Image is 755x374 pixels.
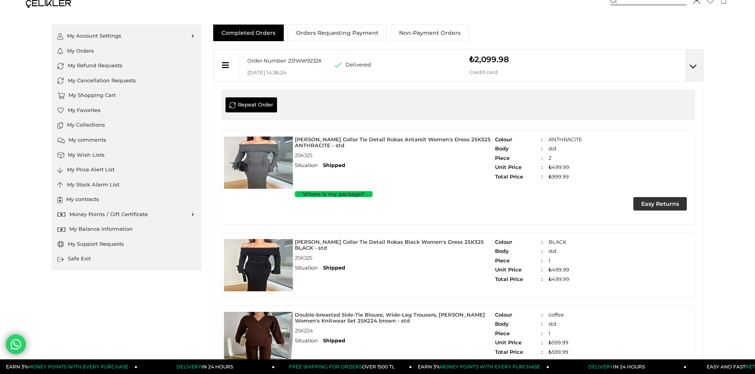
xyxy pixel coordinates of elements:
[67,122,105,128] font: My Collections
[469,55,509,64] font: ₺2,099.98
[289,364,362,370] font: FREE SHIPPING FOR ORDERS
[28,364,128,370] font: MONEY POINTS WITH EVERY PURCHASE
[57,177,195,192] a: My Stock Alarm List
[57,237,195,252] a: My Support Requests
[57,58,195,73] a: My Refund Requests
[549,173,569,180] font: ₺999.99
[588,364,613,370] font: DELIVERY
[295,311,485,324] font: Double-breasted Side-Tie Blouse, Wide-Leg Trousers, [PERSON_NAME] Women's Knitwear Set 25K224 bro...
[346,61,371,68] font: Delivered
[224,312,293,364] img: Double-breasted Side-Tie Blouse, Wide-Leg Trousers, Rasmus Brown Women's Knitwear Set 25K224 brow...
[495,136,512,142] font: Colour
[323,338,345,344] font: Shipped
[57,28,195,44] a: My Account Settings
[495,173,523,180] font: Total Price
[68,255,91,262] font: Safe Exit
[69,226,133,232] font: My Balance Information
[295,327,313,334] font: 25K224
[67,166,115,173] font: My Price Alert List
[549,359,686,374] a: DELIVERYIN 24 HOURS
[549,276,569,282] font: ₺499.99
[549,349,568,355] font: ₺599.99
[549,248,556,254] font: std
[549,311,564,318] font: coffee
[66,196,99,202] font: My contracts
[57,192,195,207] a: My contracts
[224,137,293,189] img: Madonna Collar Tie Detail Rokas Antarsit Women's Dress 25K325 ANTHRACITE - std
[201,364,233,370] font: IN 24 HOURS
[57,88,195,103] a: My Shopping Cart
[68,62,122,68] font: My Refund Requests
[176,364,201,370] font: DELIVERY
[57,44,195,59] a: My Orders
[549,321,556,327] font: std
[213,25,284,41] a: Completed Orders
[495,239,512,245] font: Colour
[495,248,509,254] font: Body
[549,164,569,170] font: ₺499.99
[57,133,195,148] a: My comments
[469,69,498,75] font: Credit card
[495,330,510,336] font: Piece
[418,364,440,370] font: EARN 3%
[67,47,94,54] font: My Orders
[549,266,569,273] font: ₺499.99
[295,338,318,344] font: Situation
[549,155,551,161] font: 2
[495,321,509,327] font: Body
[295,152,312,158] font: 25K325
[68,77,136,84] font: My Cancellation Requests
[391,25,469,41] a: Non-Payment Orders
[362,364,395,370] font: OVER 1500 TL
[247,57,322,64] font: Order Number: 231WW9232X
[288,25,387,41] a: Orders Requesting Payment
[495,349,523,355] font: Total Price
[641,200,679,207] font: Easy Returns
[549,257,550,264] font: 1
[549,145,556,152] font: std
[69,92,116,98] font: My Shopping Cart
[57,162,195,177] a: My Price Alert List
[57,73,195,88] a: My Cancellation Requests
[295,137,495,162] a: [PERSON_NAME] Collar Tie Detail Rokas Antarsit Women's Dress 25K325 ANTHRACITE - std25K325
[295,265,318,271] font: Situation
[57,251,195,266] a: Safe Exit
[549,339,568,346] font: ₺599.99
[57,148,195,163] a: My Wish Lists
[303,191,365,197] font: Where is my package?
[412,359,549,374] a: EARN 3%MONEY POINTS WITH EVERY PURCHASE
[247,70,287,76] font: [DATE] 14:36:24
[68,241,124,247] font: My Support Requests
[68,152,105,158] font: My Wish Lists
[323,265,345,271] font: Shipped
[323,162,345,168] font: Shipped
[6,364,28,370] font: EARN 3%
[707,364,745,370] font: EASY AND FAST
[495,164,522,170] font: Unit Price
[224,239,293,291] img: Madonna Collar Tie Detail Rokas Black Women's Dress 25K325 BLACK - std
[295,239,495,265] a: [PERSON_NAME] Collar Tie Detail Rokas Black Women's Dress 25K325 BLACK - std25K325
[57,118,195,133] a: My Collections
[226,97,277,112] a: Repeat Order
[295,254,312,261] font: 25K325
[295,191,373,197] a: Where is my package?
[67,181,119,188] font: My Stock Alarm List
[57,207,195,222] a: Money Points / Gift Certificate
[399,29,461,36] font: Non-Payment Orders
[67,32,121,39] font: My Account Settings
[296,29,378,36] font: Orders Requesting Payment
[57,222,195,237] a: My Balance Information
[222,29,275,36] font: Completed Orders
[440,364,540,370] font: MONEY POINTS WITH EVERY PURCHASE
[69,137,106,143] font: My comments
[495,145,509,152] font: Body
[295,312,495,338] a: Double-breasted Side-Tie Blouse, Wide-Leg Trousers, [PERSON_NAME] Women's Knitwear Set 25K224 bro...
[549,239,566,245] font: BLACK
[68,107,101,113] font: My Favorites
[295,239,484,251] font: [PERSON_NAME] Collar Tie Detail Rokas Black Women's Dress 25K325 BLACK - std
[633,197,687,211] a: Easy Returns
[495,155,510,161] font: Piece
[295,136,491,148] font: [PERSON_NAME] Collar Tie Detail Rokas Antarsit Women's Dress 25K325 ANTHRACITE - std
[138,359,275,374] a: DELIVERYIN 24 HOURS
[275,359,412,374] a: FREE SHIPPING FOR ORDERSOVER 1500 TL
